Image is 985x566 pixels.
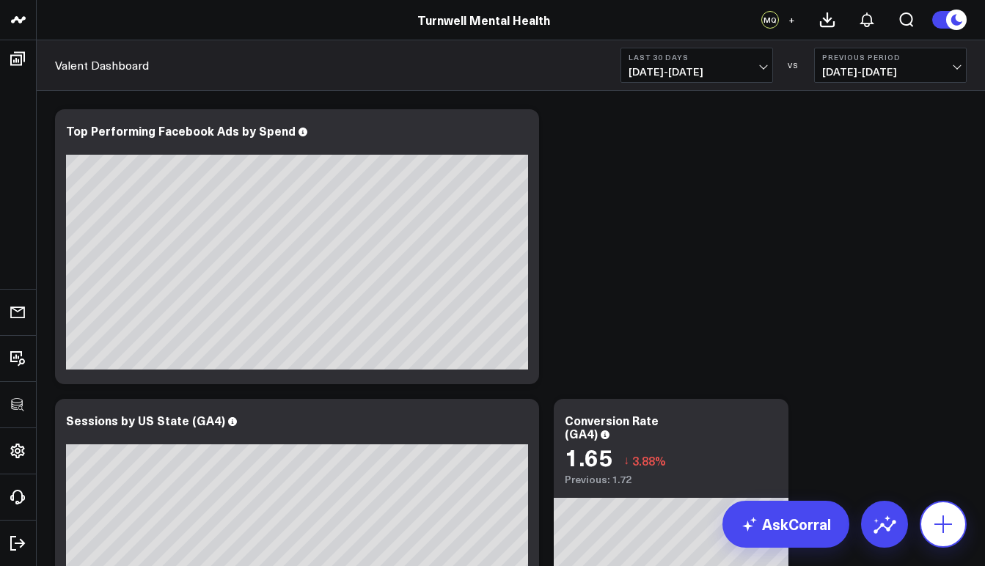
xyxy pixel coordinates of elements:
[417,12,550,28] a: Turnwell Mental Health
[822,66,959,78] span: [DATE] - [DATE]
[66,412,225,428] div: Sessions by US State (GA4)
[565,474,777,485] div: Previous: 1.72
[629,66,765,78] span: [DATE] - [DATE]
[55,57,149,73] a: Valent Dashboard
[565,444,612,470] div: 1.65
[822,53,959,62] b: Previous Period
[761,11,779,29] div: MQ
[632,452,666,468] span: 3.88%
[629,53,765,62] b: Last 30 Days
[780,61,807,70] div: VS
[66,122,296,139] div: Top Performing Facebook Ads by Spend
[565,412,659,441] div: Conversion Rate (GA4)
[814,48,967,83] button: Previous Period[DATE]-[DATE]
[623,451,629,470] span: ↓
[788,15,795,25] span: +
[722,501,849,548] a: AskCorral
[620,48,773,83] button: Last 30 Days[DATE]-[DATE]
[783,11,800,29] button: +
